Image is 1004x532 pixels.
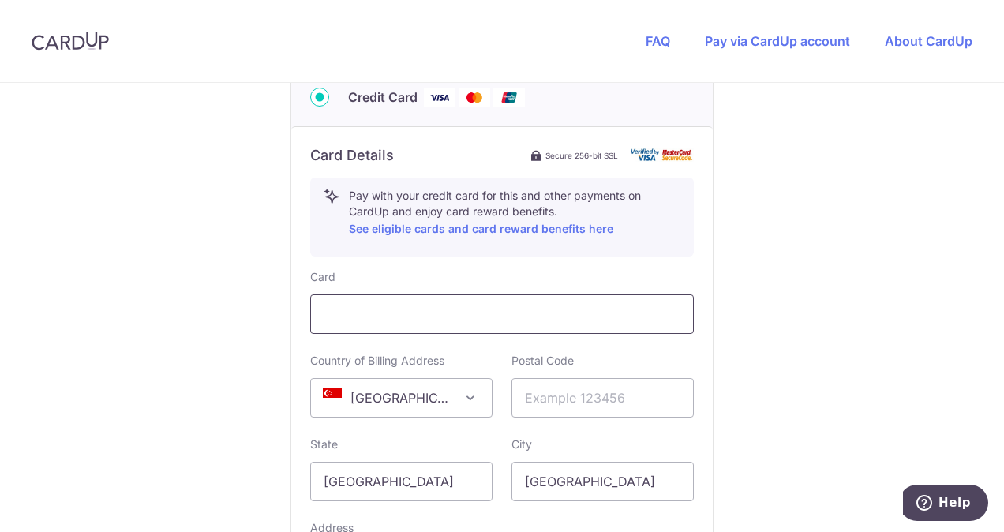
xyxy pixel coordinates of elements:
[310,88,694,107] div: Credit Card Visa Mastercard Union Pay
[511,436,532,452] label: City
[310,269,335,285] label: Card
[493,88,525,107] img: Union Pay
[903,485,988,524] iframe: Opens a widget where you can find more information
[424,88,455,107] img: Visa
[545,149,618,162] span: Secure 256-bit SSL
[885,33,972,49] a: About CardUp
[511,378,694,418] input: Example 123456
[32,32,109,51] img: CardUp
[324,305,680,324] iframe: Secure card payment input frame
[459,88,490,107] img: Mastercard
[310,378,493,418] span: Singapore
[310,353,444,369] label: Country of Billing Address
[705,33,850,49] a: Pay via CardUp account
[349,222,613,235] a: See eligible cards and card reward benefits here
[311,379,492,417] span: Singapore
[348,88,418,107] span: Credit Card
[349,188,680,238] p: Pay with your credit card for this and other payments on CardUp and enjoy card reward benefits.
[631,148,694,162] img: card secure
[310,436,338,452] label: State
[511,353,574,369] label: Postal Code
[310,146,394,165] h6: Card Details
[646,33,670,49] a: FAQ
